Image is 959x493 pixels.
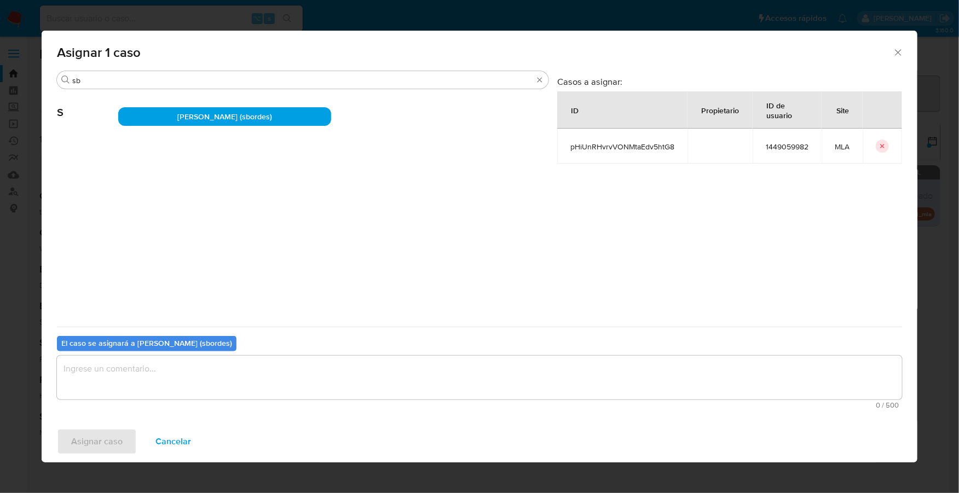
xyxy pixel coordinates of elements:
[893,47,903,57] button: Cerrar ventana
[60,402,899,409] span: Máximo 500 caracteres
[558,97,592,123] div: ID
[823,97,862,123] div: Site
[72,76,533,85] input: Buscar analista
[688,97,752,123] div: Propietario
[876,140,889,153] button: icon-button
[141,428,205,455] button: Cancelar
[57,90,118,119] span: S
[42,31,917,462] div: assign-modal
[155,430,191,454] span: Cancelar
[61,338,232,349] b: El caso se asignará a [PERSON_NAME] (sbordes)
[557,76,902,87] h3: Casos a asignar:
[535,76,544,84] button: Borrar
[835,142,850,152] span: MLA
[177,111,272,122] span: [PERSON_NAME] (sbordes)
[753,92,821,128] div: ID de usuario
[61,76,70,84] button: Buscar
[57,46,893,59] span: Asignar 1 caso
[118,107,331,126] div: [PERSON_NAME] (sbordes)
[570,142,674,152] span: pHiUnRHvrvVONMtaEdv5htG8
[766,142,808,152] span: 1449059982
